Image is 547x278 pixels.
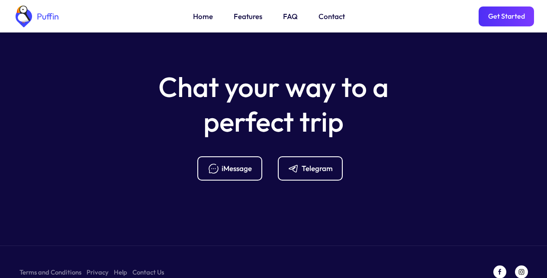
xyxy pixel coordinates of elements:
[479,6,534,26] a: Get Started
[283,11,298,22] a: FAQ
[319,11,345,22] a: Contact
[193,11,213,22] a: Home
[13,6,59,27] a: home
[197,156,269,181] a: iMessage
[114,267,127,278] a: Help
[87,267,109,278] a: Privacy
[144,70,403,139] h5: Chat your way to a perfect trip
[35,12,59,21] div: Puffin
[278,156,350,181] a: Telegram
[19,267,81,278] a: Terms and Conditions
[222,164,252,173] div: iMessage
[132,267,164,278] a: Contact Us
[302,164,333,173] div: Telegram
[234,11,262,22] a: Features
